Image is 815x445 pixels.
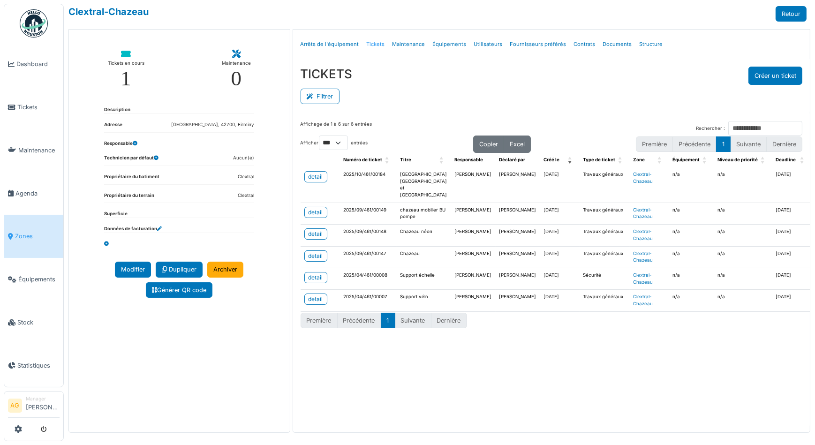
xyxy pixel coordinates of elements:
[104,140,137,147] dt: Responsable
[340,167,397,203] td: 2025/10/461/00184
[634,172,653,184] a: Clextral-Chazeau
[231,68,242,89] div: 0
[301,313,467,328] nav: pagination
[389,33,429,55] a: Maintenance
[297,33,363,55] a: Arrêts de l'équipement
[108,59,144,68] div: Tickets en cours
[304,272,327,283] a: detail
[238,173,254,181] dd: Clextral
[104,155,158,166] dt: Technicien par défaut
[309,252,323,260] div: detail
[580,225,630,246] td: Travaux généraux
[634,207,653,219] a: Clextral-Chazeau
[397,246,451,268] td: Chazeau
[451,225,496,246] td: [PERSON_NAME]
[304,294,327,305] a: detail
[340,225,397,246] td: 2025/09/461/00148
[776,157,796,162] span: Deadline
[544,157,560,162] span: Créé le
[304,171,327,182] a: detail
[18,275,60,284] span: Équipements
[17,103,60,112] span: Tickets
[18,146,60,155] span: Maintenance
[580,290,630,311] td: Travaux généraux
[16,60,60,68] span: Dashboard
[115,262,151,277] a: Modifier
[171,121,254,128] dd: [GEOGRAPHIC_DATA], 42700, Firminy
[301,67,353,81] h3: TICKETS
[4,129,63,172] a: Maintenance
[397,290,451,311] td: Support vélo
[540,246,580,268] td: [DATE]
[580,246,630,268] td: Travaux généraux
[381,313,395,328] button: 1
[8,399,22,413] li: AG
[540,290,580,311] td: [DATE]
[68,6,149,17] a: Clextral-Chazeau
[772,225,812,246] td: [DATE]
[714,225,772,246] td: n/a
[309,273,323,282] div: detail
[761,153,767,167] span: Niveau de priorité: Activate to sort
[496,167,540,203] td: [PERSON_NAME]
[772,290,812,311] td: [DATE]
[238,192,254,199] dd: Clextral
[669,225,714,246] td: n/a
[146,282,212,298] a: Générer QR code
[385,153,391,167] span: Numéro de ticket: Activate to sort
[26,395,60,415] li: [PERSON_NAME]
[340,203,397,224] td: 2025/09/461/00149
[429,33,470,55] a: Équipements
[634,294,653,306] a: Clextral-Chazeau
[207,262,243,277] a: Archiver
[20,9,48,38] img: Badge_color-CXgf-gQk.svg
[669,246,714,268] td: n/a
[658,153,664,167] span: Zone: Activate to sort
[772,268,812,289] td: [DATE]
[673,157,700,162] span: Équipement
[397,203,451,224] td: chazeau mobilier BU pompe
[496,268,540,289] td: [PERSON_NAME]
[504,136,531,153] button: Excel
[121,68,131,89] div: 1
[104,121,122,132] dt: Adresse
[619,153,624,167] span: Type de ticket: Activate to sort
[669,268,714,289] td: n/a
[304,228,327,240] a: detail
[15,189,60,198] span: Agenda
[580,203,630,224] td: Travaux généraux
[344,157,383,162] span: Numéro de ticket
[703,153,709,167] span: Équipement: Activate to sort
[4,301,63,344] a: Stock
[233,155,254,162] dd: Aucun(e)
[17,318,60,327] span: Stock
[222,59,251,68] div: Maintenance
[636,33,667,55] a: Structure
[669,167,714,203] td: n/a
[499,157,526,162] span: Déclaré par
[776,6,807,22] a: Retour
[4,344,63,387] a: Statistiques
[540,225,580,246] td: [DATE]
[540,203,580,224] td: [DATE]
[714,268,772,289] td: n/a
[473,136,504,153] button: Copier
[496,225,540,246] td: [PERSON_NAME]
[669,203,714,224] td: n/a
[455,157,483,162] span: Responsable
[583,157,616,162] span: Type de ticket
[104,173,159,184] dt: Propriétaire du batiment
[580,268,630,289] td: Sécurité
[510,141,525,148] span: Excel
[634,251,653,263] a: Clextral-Chazeau
[104,106,130,113] dt: Description
[400,157,412,162] span: Titre
[440,153,445,167] span: Titre: Activate to sort
[714,167,772,203] td: n/a
[772,167,812,203] td: [DATE]
[496,290,540,311] td: [PERSON_NAME]
[451,290,496,311] td: [PERSON_NAME]
[714,203,772,224] td: n/a
[496,203,540,224] td: [PERSON_NAME]
[15,232,60,241] span: Zones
